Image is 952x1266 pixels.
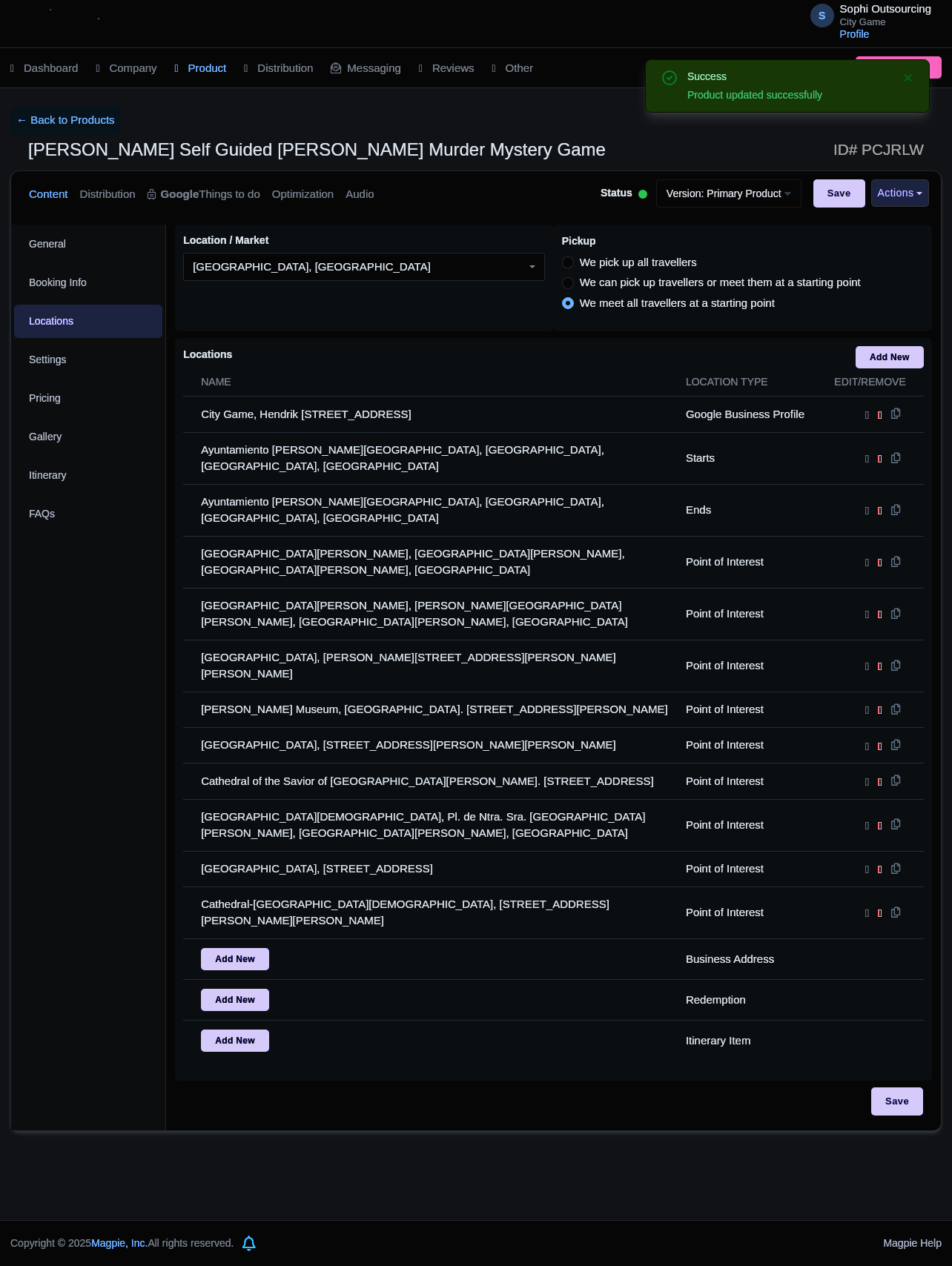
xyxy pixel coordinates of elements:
a: Magpie Help [883,1237,942,1249]
td: Cathedral of the Savior of [GEOGRAPHIC_DATA][PERSON_NAME]. [STREET_ADDRESS] [183,763,677,799]
a: Locations [14,305,162,338]
a: Optimization [272,171,334,218]
a: General [14,228,162,261]
span: Pickup [562,235,596,247]
a: Content [29,171,68,218]
div: Active [635,184,650,207]
th: Name [183,368,677,397]
td: [GEOGRAPHIC_DATA], [STREET_ADDRESS][PERSON_NAME][PERSON_NAME] [183,727,677,763]
a: ← Back to Products [10,106,121,135]
label: We meet all travellers at a starting point [580,295,775,312]
td: [PERSON_NAME] Museum, [GEOGRAPHIC_DATA]. [STREET_ADDRESS][PERSON_NAME] [183,692,677,727]
span: Sophi Outsourcing [840,2,931,15]
a: Reviews [419,48,475,89]
a: Company [96,48,156,89]
label: We pick up all travellers [580,254,697,271]
span: ID# PCJRLW [833,135,924,165]
td: [GEOGRAPHIC_DATA][DEMOGRAPHIC_DATA], Pl. de Ntra. Sra. [GEOGRAPHIC_DATA][PERSON_NAME], [GEOGRAPHI... [183,799,677,851]
td: Point of Interest [677,692,821,727]
a: GoogleThings to do [148,171,260,218]
td: Point of Interest [677,851,821,886]
img: logo-ab69f6fb50320c5b225c76a69d11143b.png [13,7,128,40]
td: Point of Interest [677,799,821,851]
span: [PERSON_NAME] Self Guided [PERSON_NAME] Murder Mystery Game [28,139,606,159]
a: Add New [856,346,924,368]
label: We can pick up travellers or meet them at a starting point [580,274,861,291]
a: Other [492,48,534,89]
a: Pricing [14,382,162,415]
a: Gallery [14,420,162,454]
td: Starts [677,432,821,484]
td: [GEOGRAPHIC_DATA][PERSON_NAME], [GEOGRAPHIC_DATA][PERSON_NAME], [GEOGRAPHIC_DATA][PERSON_NAME], [... [183,536,677,588]
td: Point of Interest [677,640,821,692]
a: Messaging [331,48,401,89]
td: Ayuntamiento [PERSON_NAME][GEOGRAPHIC_DATA], [GEOGRAPHIC_DATA], [GEOGRAPHIC_DATA], [GEOGRAPHIC_DATA] [183,484,677,536]
small: City Game [840,17,931,27]
a: Settings [14,343,162,377]
td: Itinerary Item [677,1020,821,1061]
td: [GEOGRAPHIC_DATA][PERSON_NAME], [PERSON_NAME][GEOGRAPHIC_DATA][PERSON_NAME], [GEOGRAPHIC_DATA][PE... [183,588,677,640]
th: Location type [677,368,821,397]
td: [GEOGRAPHIC_DATA], [STREET_ADDRESS] [183,851,677,886]
td: Ayuntamiento [PERSON_NAME][GEOGRAPHIC_DATA], [GEOGRAPHIC_DATA], [GEOGRAPHIC_DATA], [GEOGRAPHIC_DATA] [183,432,677,484]
td: Business Address [677,938,821,979]
td: Point of Interest [677,727,821,763]
th: Edit/Remove [821,368,924,397]
a: Dashboard [10,48,78,89]
span: Status [601,185,632,201]
td: Point of Interest [677,763,821,799]
td: Point of Interest [677,588,821,640]
strong: Google [161,186,199,203]
a: Version: Primary Product [656,179,801,208]
a: Audio [346,171,374,218]
td: Ends [677,484,821,536]
a: Distribution [244,48,313,89]
a: Add New [201,989,269,1011]
td: Point of Interest [677,886,821,938]
input: Save [813,179,865,208]
div: [GEOGRAPHIC_DATA], [GEOGRAPHIC_DATA] [193,260,431,274]
td: Google Business Profile [677,397,821,432]
a: Booking Info [14,266,162,299]
a: Add New [201,1030,269,1052]
button: Close [902,69,914,87]
button: Actions [871,179,929,207]
td: City Game, Hendrik [STREET_ADDRESS] [183,397,677,432]
td: Point of Interest [677,536,821,588]
input: Save [871,1087,923,1116]
td: [GEOGRAPHIC_DATA], [PERSON_NAME][STREET_ADDRESS][PERSON_NAME][PERSON_NAME] [183,640,677,692]
a: Product [175,48,227,89]
a: Add New [201,948,269,970]
a: FAQs [14,497,162,531]
a: Subscription [856,56,942,79]
td: Redemption [677,979,821,1020]
span: S [810,4,834,27]
label: Locations [183,347,232,362]
span: Location / Market [183,234,268,246]
div: Copyright © 2025 All rights reserved. [1,1236,242,1251]
div: Product updated successfully [687,87,890,103]
a: Profile [840,28,870,40]
span: Magpie, Inc. [91,1237,148,1249]
a: Itinerary [14,459,162,492]
div: Success [687,69,890,84]
td: Cathedral-[GEOGRAPHIC_DATA][DEMOGRAPHIC_DATA], [STREET_ADDRESS][PERSON_NAME][PERSON_NAME] [183,886,677,938]
a: Distribution [80,171,136,218]
a: S Sophi Outsourcing City Game [801,3,931,27]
